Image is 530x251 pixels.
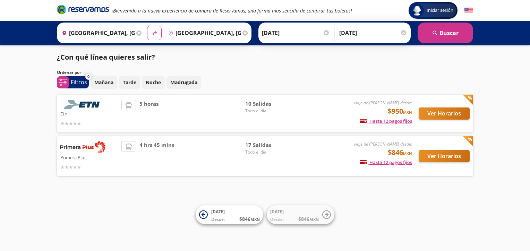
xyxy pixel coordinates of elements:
span: Todo el día [245,108,294,114]
p: Etn [60,109,118,118]
small: MXN [309,217,319,222]
span: $846 [388,147,412,158]
button: English [464,6,473,15]
button: Mañana [91,76,117,89]
span: $ 846 [239,215,260,223]
p: Ordenar por [57,69,81,76]
span: 17 Salidas [245,141,294,149]
span: [DATE] [211,209,225,215]
button: Noche [142,76,165,89]
span: Iniciar sesión [424,7,456,14]
input: Buscar Destino [165,24,241,42]
button: [DATE]Desde:$846MXN [267,205,334,224]
span: Desde: [270,216,284,223]
p: Mañana [94,79,113,86]
span: Hasta 12 pagos fijos [360,118,412,124]
span: Hasta 12 pagos fijos [360,159,412,165]
em: viaje de [PERSON_NAME] desde: [354,100,412,106]
img: Etn [60,100,105,109]
span: 5 horas [139,100,159,127]
p: Primera Plus [60,153,118,161]
small: MXN [403,151,412,156]
button: Tarde [119,76,140,89]
p: Tarde [123,79,136,86]
button: 0Filtros [57,76,89,88]
p: ¿Con qué línea quieres salir? [57,52,155,62]
a: Brand Logo [57,4,109,17]
small: MXN [250,217,260,222]
em: ¡Bienvenido a la nueva experiencia de compra de Reservamos, una forma más sencilla de comprar tus... [112,7,352,14]
small: MXN [403,110,412,115]
button: [DATE]Desde:$846MXN [196,205,263,224]
span: Desde: [211,216,225,223]
em: viaje de [PERSON_NAME] desde: [354,141,412,147]
i: Brand Logo [57,4,109,15]
input: Opcional [339,24,407,42]
span: 4 hrs 45 mins [139,141,174,171]
span: 10 Salidas [245,100,294,108]
p: Filtros [71,78,87,86]
span: $ 846 [298,215,319,223]
input: Buscar Origen [59,24,135,42]
img: Primera Plus [60,141,105,153]
p: Noche [146,79,161,86]
span: 0 [87,74,89,80]
button: Madrugada [166,76,201,89]
button: Ver Horarios [419,150,470,162]
span: $950 [388,106,412,116]
button: Buscar [418,23,473,43]
p: Madrugada [170,79,197,86]
button: Ver Horarios [419,107,470,120]
span: [DATE] [270,209,284,215]
input: Elegir Fecha [262,24,330,42]
span: Todo el día [245,149,294,155]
